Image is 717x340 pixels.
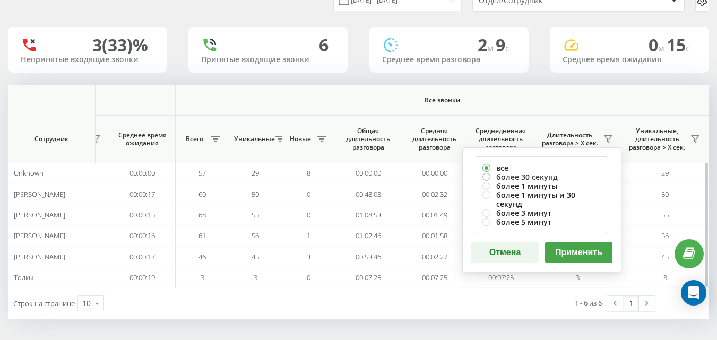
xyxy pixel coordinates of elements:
[198,168,206,178] span: 57
[117,131,167,147] span: Среднее время ожидания
[319,35,329,55] div: 6
[201,55,335,64] div: Принятые входящие звонки
[335,205,401,225] td: 01:08:53
[307,273,310,282] span: 0
[478,33,496,56] span: 2
[335,267,401,288] td: 00:07:25
[496,33,509,56] span: 9
[627,127,687,152] span: Уникальные, длительность разговора > Х сек.
[254,273,257,282] span: 3
[661,231,669,240] span: 56
[623,296,639,311] a: 1
[382,55,516,64] div: Среднее время разговора
[661,168,669,178] span: 29
[201,273,204,282] span: 3
[482,217,601,226] label: более 5 минут
[109,267,176,288] td: 00:00:19
[335,225,401,246] td: 01:02:46
[482,181,601,190] label: более 1 минуты
[109,225,176,246] td: 00:00:16
[563,55,696,64] div: Среднее время ожидания
[234,135,272,143] span: Уникальные
[649,33,667,56] span: 0
[14,252,65,261] span: [PERSON_NAME]
[476,127,526,152] span: Среднедневная длительность разговора
[198,189,206,199] span: 60
[575,298,602,308] div: 1 - 6 из 6
[487,42,496,54] span: м
[661,210,669,220] span: 55
[482,172,601,181] label: более 30 секунд
[252,168,259,178] span: 29
[307,189,310,199] span: 0
[92,35,148,55] div: 3 (33)%
[287,135,314,143] span: Новые
[661,252,669,261] span: 45
[181,135,208,143] span: Всего
[198,210,206,220] span: 68
[13,299,75,308] span: Строк на странице
[401,205,468,225] td: 00:01:49
[252,210,259,220] span: 55
[401,184,468,204] td: 00:02:32
[109,246,176,267] td: 00:00:17
[681,280,706,306] div: Open Intercom Messenger
[335,184,401,204] td: 00:48:03
[14,210,65,220] span: [PERSON_NAME]
[576,273,580,282] span: 3
[252,252,259,261] span: 45
[482,163,601,172] label: все
[401,225,468,246] td: 00:01:58
[198,252,206,261] span: 46
[686,42,690,54] span: c
[661,189,669,199] span: 50
[505,42,509,54] span: c
[14,231,65,240] span: [PERSON_NAME]
[658,42,667,54] span: м
[14,189,65,199] span: [PERSON_NAME]
[663,273,667,282] span: 3
[252,189,259,199] span: 50
[545,242,612,263] button: Применить
[482,190,601,208] label: более 1 минуты и 30 секунд
[343,127,393,152] span: Общая длительность разговора
[401,163,468,184] td: 00:00:00
[539,131,600,147] span: Длительность разговора > Х сек.
[207,96,677,104] span: Все звонки
[14,168,44,178] span: Unknown
[471,242,539,263] button: Отмена
[17,135,86,143] span: Сотрудник
[198,231,206,240] span: 61
[109,205,176,225] td: 00:00:15
[409,127,460,152] span: Средняя длительность разговора
[307,252,310,261] span: 3
[21,55,154,64] div: Непринятые входящие звонки
[401,267,468,288] td: 00:07:25
[307,231,310,240] span: 1
[307,210,310,220] span: 0
[468,267,534,288] td: 00:07:25
[335,163,401,184] td: 00:00:00
[109,163,176,184] td: 00:00:00
[14,273,38,282] span: Толкын
[667,33,690,56] span: 15
[252,231,259,240] span: 56
[109,184,176,204] td: 00:00:17
[82,298,91,309] div: 10
[401,246,468,267] td: 00:02:27
[307,168,310,178] span: 8
[335,246,401,267] td: 00:53:46
[482,208,601,217] label: более 3 минут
